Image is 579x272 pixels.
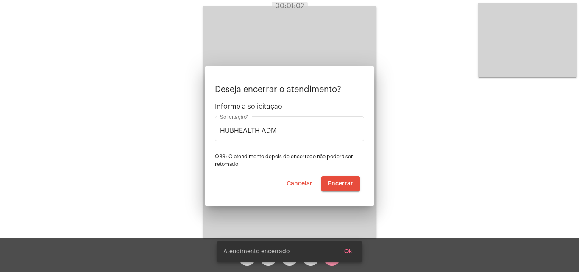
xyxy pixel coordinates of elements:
[287,181,312,187] span: Cancelar
[215,103,364,110] span: Informe a solicitação
[280,176,319,191] button: Cancelar
[344,249,352,255] span: Ok
[215,85,364,94] p: Deseja encerrar o atendimento?
[223,247,289,256] span: Atendimento encerrado
[220,127,359,135] input: Buscar solicitação
[321,176,360,191] button: Encerrar
[275,3,304,9] span: 00:01:02
[328,181,353,187] span: Encerrar
[215,154,353,167] span: OBS: O atendimento depois de encerrado não poderá ser retomado.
